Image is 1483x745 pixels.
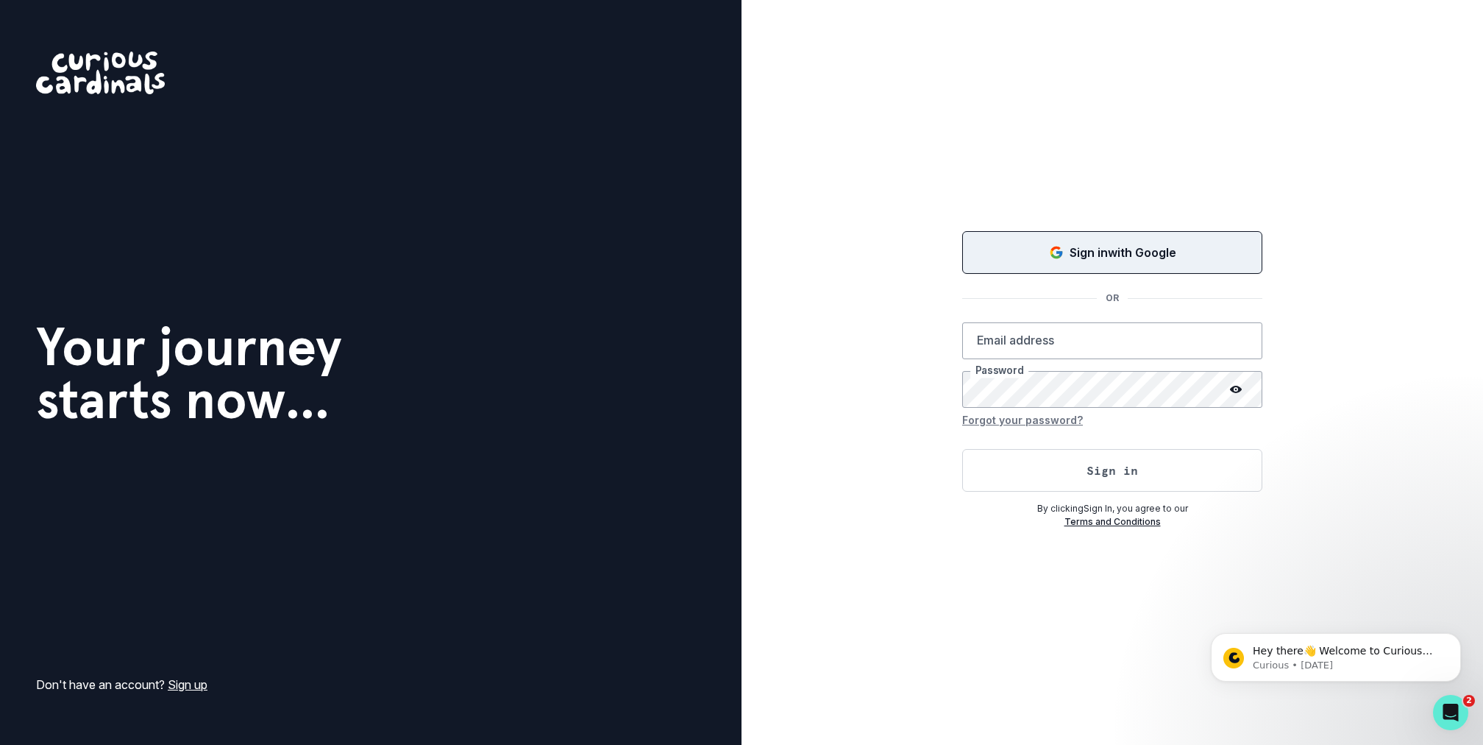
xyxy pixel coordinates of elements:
button: Sign in with Google (GSuite) [962,231,1262,274]
a: Terms and Conditions [1064,516,1161,527]
p: Sign in with Google [1070,244,1176,261]
iframe: Intercom live chat [1433,695,1468,730]
p: Message from Curious, sent 2w ago [64,57,254,70]
a: Sign up [168,677,207,692]
button: Forgot your password? [962,408,1083,431]
span: Hey there👋 Welcome to Curious Cardinals 🙌 Take a look around! If you have any questions or are ex... [64,43,251,127]
p: OR [1097,292,1128,305]
span: 2 [1463,695,1475,707]
button: Sign in [962,449,1262,492]
p: Don't have an account? [36,676,207,693]
img: Curious Cardinals Logo [36,52,165,94]
p: By clicking Sign In , you agree to our [962,502,1262,515]
h1: Your journey starts now... [36,320,342,426]
iframe: Intercom notifications message [1189,602,1483,705]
